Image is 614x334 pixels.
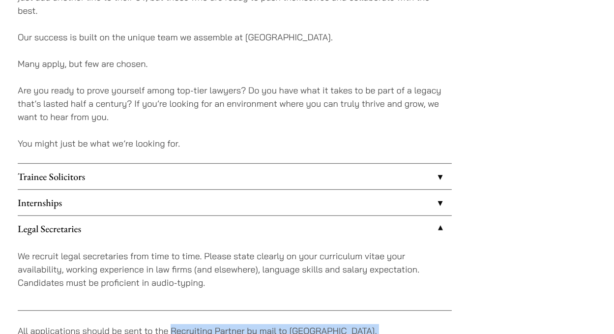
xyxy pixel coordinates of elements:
a: Internships [18,190,452,215]
p: Our success is built on the unique team we assemble at [GEOGRAPHIC_DATA]. [18,30,452,44]
p: You might just be what we’re looking for. [18,137,452,150]
p: Many apply, but few are chosen. [18,57,452,70]
p: Are you ready to prove yourself among top-tier lawyers? Do you have what it takes to be part of a... [18,84,452,123]
a: Trainee Solicitors [18,164,452,189]
div: Legal Secretaries [18,242,452,310]
p: We recruit legal secretaries from time to time. Please state clearly on your curriculum vitae you... [18,249,452,289]
a: Legal Secretaries [18,216,452,242]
